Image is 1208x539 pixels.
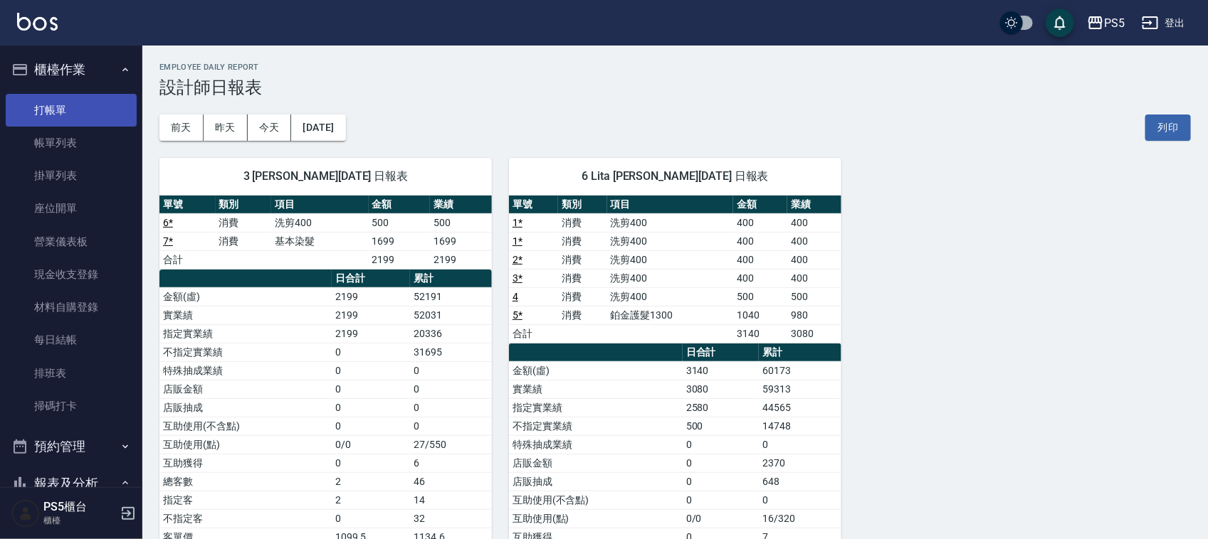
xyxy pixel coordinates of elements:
td: 金額(虛) [509,361,683,380]
td: 3140 [683,361,760,380]
button: save [1046,9,1074,37]
button: 前天 [159,114,204,141]
td: 0 [410,417,492,435]
th: 金額 [733,196,787,214]
span: 3 [PERSON_NAME][DATE] 日報表 [177,169,475,183]
td: 店販抽成 [159,398,332,417]
td: 洗剪400 [607,213,733,232]
td: 0 [410,361,492,380]
td: 金額(虛) [159,287,332,306]
button: 昨天 [204,114,248,141]
td: 0 [410,398,492,417]
td: 指定客 [159,491,332,509]
td: 1699 [430,232,492,250]
td: 2199 [332,324,410,343]
button: 報表及分析 [6,465,137,502]
td: 52191 [410,287,492,306]
td: 0 [683,491,760,509]
td: 0 [332,509,410,528]
td: 0/0 [683,509,760,528]
th: 日合計 [683,343,760,362]
td: 0 [759,435,841,454]
td: 14 [410,491,492,509]
td: 2 [332,472,410,491]
td: 46 [410,472,492,491]
th: 業績 [787,196,841,214]
td: 實業績 [159,306,332,324]
td: 店販金額 [159,380,332,398]
td: 店販抽成 [509,472,683,491]
span: 6 Lita [PERSON_NAME][DATE] 日報表 [526,169,824,183]
td: 1699 [369,232,431,250]
a: 座位開單 [6,192,137,225]
td: 60173 [759,361,841,380]
h3: 設計師日報表 [159,78,1191,97]
td: 特殊抽成業績 [159,361,332,380]
a: 打帳單 [6,94,137,127]
td: 0 [332,398,410,417]
td: 互助使用(點) [509,509,683,528]
td: 店販金額 [509,454,683,472]
th: 項目 [607,196,733,214]
td: 648 [759,472,841,491]
td: 0 [332,380,410,398]
td: 0 [332,454,410,472]
p: 櫃檯 [43,514,116,527]
td: 14748 [759,417,841,435]
td: 2199 [369,250,431,269]
td: 0 [332,343,410,361]
td: 互助使用(點) [159,435,332,454]
a: 4 [513,291,518,302]
td: 不指定實業績 [159,343,332,361]
td: 2199 [332,306,410,324]
td: 消費 [558,232,607,250]
a: 帳單列表 [6,127,137,159]
td: 總客數 [159,472,332,491]
th: 單號 [159,196,216,214]
td: 洗剪400 [607,250,733,269]
td: 500 [430,213,492,232]
td: 52031 [410,306,492,324]
a: 掛單列表 [6,159,137,192]
td: 鉑金護髮1300 [607,306,733,324]
th: 業績 [430,196,492,214]
img: Logo [17,13,58,31]
td: 0/0 [332,435,410,454]
button: 今天 [248,114,292,141]
button: [DATE] [291,114,345,141]
td: 洗剪400 [607,287,733,306]
td: 16/320 [759,509,841,528]
td: 消費 [558,287,607,306]
td: 59313 [759,380,841,398]
th: 類別 [558,196,607,214]
td: 31695 [410,343,492,361]
td: 0 [410,380,492,398]
td: 2 [332,491,410,509]
td: 3140 [733,324,787,343]
td: 3080 [683,380,760,398]
h5: PS5櫃台 [43,500,116,514]
td: 消費 [216,213,272,232]
td: 500 [733,287,787,306]
td: 2199 [332,287,410,306]
td: 0 [759,491,841,509]
td: 2199 [430,250,492,269]
td: 27/550 [410,435,492,454]
td: 實業績 [509,380,683,398]
td: 不指定實業績 [509,417,683,435]
td: 消費 [558,306,607,324]
td: 基本染髮 [271,232,368,250]
img: Person [11,499,40,528]
button: 櫃檯作業 [6,51,137,88]
td: 500 [683,417,760,435]
td: 400 [733,269,787,287]
a: 材料自購登錄 [6,291,137,324]
td: 合計 [159,250,216,269]
a: 現金收支登錄 [6,258,137,291]
td: 洗剪400 [607,232,733,250]
td: 400 [787,250,841,269]
td: 不指定客 [159,509,332,528]
button: 列印 [1145,114,1191,141]
button: 登出 [1136,10,1191,36]
td: 0 [683,454,760,472]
